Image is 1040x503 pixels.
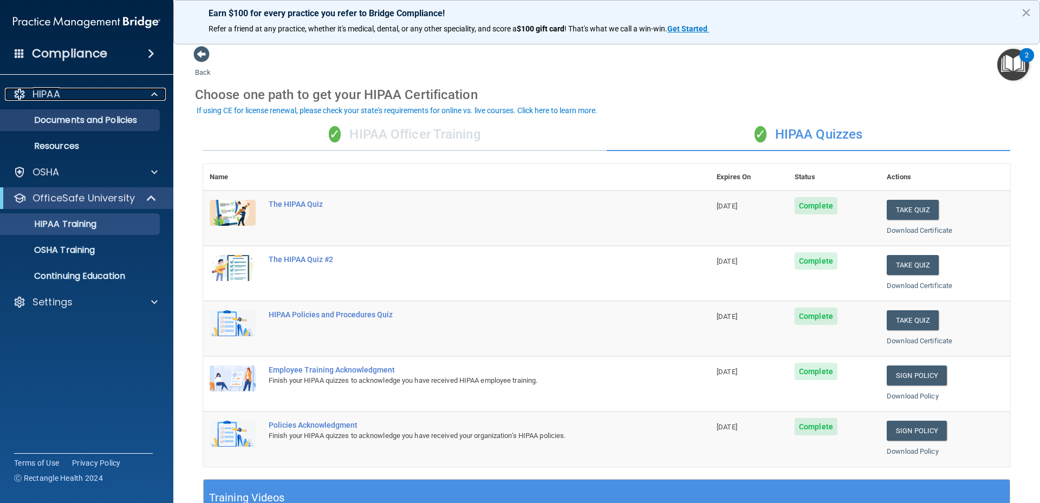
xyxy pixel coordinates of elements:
span: Complete [795,308,837,325]
span: [DATE] [717,202,737,210]
p: OSHA [32,166,60,179]
th: Actions [880,164,1010,191]
p: Settings [32,296,73,309]
span: Complete [795,252,837,270]
div: HIPAA Policies and Procedures Quiz [269,310,656,319]
span: [DATE] [717,368,737,376]
a: Privacy Policy [72,458,121,468]
p: OSHA Training [7,245,95,256]
th: Status [788,164,880,191]
button: Take Quiz [887,200,939,220]
p: Documents and Policies [7,115,155,126]
span: Ⓒ Rectangle Health 2024 [14,473,103,484]
span: [DATE] [717,423,737,431]
a: Download Certificate [887,282,952,290]
p: Continuing Education [7,271,155,282]
img: PMB logo [13,11,160,33]
a: Get Started [667,24,709,33]
div: Employee Training Acknowledgment [269,365,656,374]
div: The HIPAA Quiz #2 [269,255,656,264]
div: 2 [1025,55,1029,69]
strong: Get Started [667,24,707,33]
a: Download Policy [887,447,939,455]
div: Choose one path to get your HIPAA Certification [195,79,1018,110]
button: Take Quiz [887,310,939,330]
span: Complete [795,197,837,214]
button: Close [1021,4,1031,21]
button: Take Quiz [887,255,939,275]
span: Refer a friend at any practice, whether it's medical, dental, or any other speciality, and score a [209,24,517,33]
strong: $100 gift card [517,24,564,33]
a: Terms of Use [14,458,59,468]
div: If using CE for license renewal, please check your state's requirements for online vs. live cours... [197,107,597,114]
a: HIPAA [13,88,158,101]
h4: Compliance [32,46,107,61]
span: [DATE] [717,312,737,321]
div: Policies Acknowledgment [269,421,656,429]
div: HIPAA Officer Training [203,119,607,151]
div: Finish your HIPAA quizzes to acknowledge you have received HIPAA employee training. [269,374,656,387]
a: Download Certificate [887,337,952,345]
a: Back [195,55,211,76]
a: OSHA [13,166,158,179]
span: Complete [795,418,837,435]
div: The HIPAA Quiz [269,200,656,208]
a: Sign Policy [887,421,947,441]
a: Sign Policy [887,365,947,386]
span: [DATE] [717,257,737,265]
button: If using CE for license renewal, please check your state's requirements for online vs. live cours... [195,105,599,116]
th: Expires On [710,164,788,191]
span: ✓ [755,126,766,142]
span: ! That's what we call a win-win. [564,24,667,33]
a: OfficeSafe University [13,192,157,205]
span: Complete [795,363,837,380]
p: Resources [7,141,155,152]
a: Download Policy [887,392,939,400]
a: Download Certificate [887,226,952,234]
p: HIPAA Training [7,219,96,230]
p: Earn $100 for every practice you refer to Bridge Compliance! [209,8,1005,18]
button: Open Resource Center, 2 new notifications [997,49,1029,81]
a: Settings [13,296,158,309]
th: Name [203,164,262,191]
p: OfficeSafe University [32,192,135,205]
div: Finish your HIPAA quizzes to acknowledge you have received your organization’s HIPAA policies. [269,429,656,442]
p: HIPAA [32,88,60,101]
div: HIPAA Quizzes [607,119,1010,151]
span: ✓ [329,126,341,142]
